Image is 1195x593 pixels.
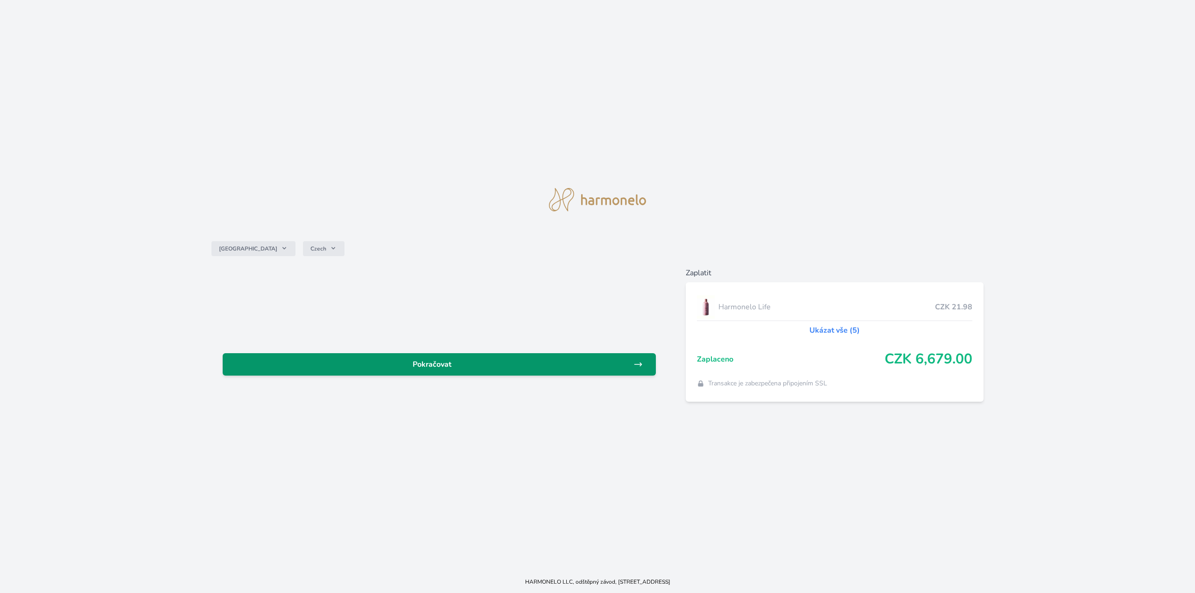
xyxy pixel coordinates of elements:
img: CLEAN_LIFE_se_stinem_x-lo.jpg [697,295,715,319]
a: Pokračovat [223,353,656,376]
span: Harmonelo Life [718,301,935,313]
span: [GEOGRAPHIC_DATA] [219,245,277,252]
h6: Zaplatit [686,267,983,279]
a: Ukázat vše (5) [809,325,860,336]
span: Zaplaceno [697,354,884,365]
span: Pokračovat [230,359,633,370]
button: Czech [303,241,344,256]
img: logo.svg [549,188,646,211]
span: CZK 6,679.00 [885,351,972,368]
span: Czech [310,245,326,252]
button: [GEOGRAPHIC_DATA] [211,241,295,256]
span: Transakce je zabezpečena připojením SSL [708,379,827,388]
span: CZK 21.98 [935,301,972,313]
